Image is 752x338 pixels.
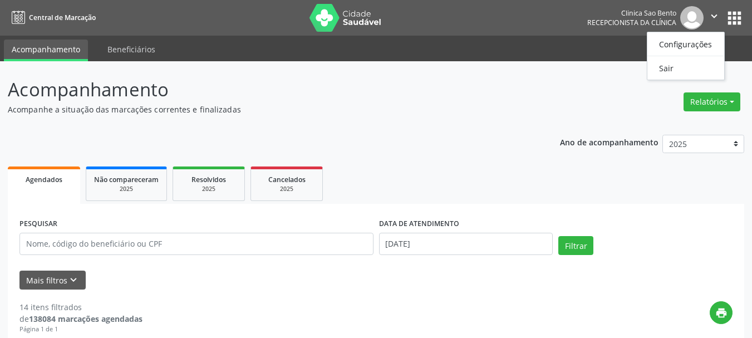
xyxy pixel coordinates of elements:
[191,175,226,184] span: Resolvidos
[19,301,142,313] div: 14 itens filtrados
[19,325,142,334] div: Página 1 de 1
[29,313,142,324] strong: 138084 marcações agendadas
[26,175,62,184] span: Agendados
[94,185,159,193] div: 2025
[4,40,88,61] a: Acompanhamento
[19,313,142,325] div: de
[647,32,725,80] ul: 
[704,6,725,30] button: 
[8,104,523,115] p: Acompanhe a situação das marcações correntes e finalizadas
[268,175,306,184] span: Cancelados
[19,215,57,233] label: PESQUISAR
[680,6,704,30] img: img
[19,233,373,255] input: Nome, código do beneficiário ou CPF
[558,236,593,255] button: Filtrar
[587,18,676,27] span: Recepcionista da clínica
[67,274,80,286] i: keyboard_arrow_down
[19,271,86,290] button: Mais filtroskeyboard_arrow_down
[710,301,733,324] button: print
[725,8,744,28] button: apps
[379,215,459,233] label: DATA DE ATENDIMENTO
[647,36,724,52] a: Configurações
[379,233,553,255] input: Selecione um intervalo
[8,8,96,27] a: Central de Marcação
[708,10,720,22] i: 
[647,60,724,76] a: Sair
[100,40,163,59] a: Beneficiários
[715,307,728,319] i: print
[560,135,658,149] p: Ano de acompanhamento
[29,13,96,22] span: Central de Marcação
[259,185,314,193] div: 2025
[181,185,237,193] div: 2025
[684,92,740,111] button: Relatórios
[8,76,523,104] p: Acompanhamento
[587,8,676,18] div: Clinica Sao Bento
[94,175,159,184] span: Não compareceram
